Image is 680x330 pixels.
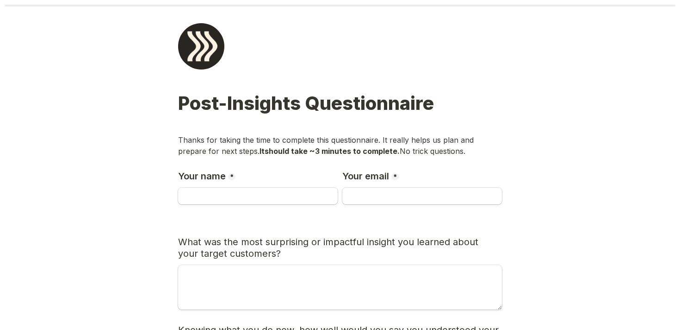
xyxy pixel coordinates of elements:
span: What was the most surprising or impactful insight you learned about your target customers? [178,236,481,259]
span: It [260,146,265,156]
span: should take ~3 minutes to complete. [265,146,400,156]
p: Your name [178,171,226,182]
input: Your email [342,188,502,204]
p: Your email [342,171,389,182]
input: Your name [178,188,338,204]
textarea: What was the most surprising or impactful insight you learned about your target customers? [178,265,502,310]
span: No trick questions. [400,146,465,156]
img: Form logo [178,23,224,70]
p: Thanks for taking the time to complete this questionnaire. It really helps us plan and prepare fo... [178,134,502,157]
h1: Post-Insights Questionnaire [178,93,502,132]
